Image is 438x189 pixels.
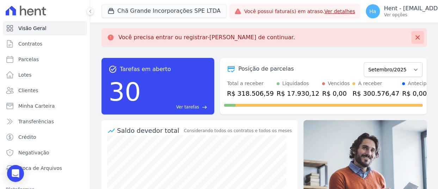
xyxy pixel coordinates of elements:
span: Clientes [18,87,38,94]
div: Total a receber [227,80,274,87]
div: Considerando todos os contratos e todos os meses [184,128,292,134]
span: Parcelas [18,56,39,63]
span: Transferências [18,118,54,125]
a: Crédito [3,130,87,144]
a: Minha Carteira [3,99,87,113]
span: Lotes [18,71,32,78]
span: Ha [369,9,376,14]
a: Parcelas [3,52,87,66]
span: Visão Geral [18,25,47,32]
div: 30 [109,73,141,110]
div: Vencidos [328,80,350,87]
span: Você possui fatura(s) em atraso. [244,8,355,15]
a: Ver tarefas east [144,104,207,110]
span: Ver tarefas [176,104,199,110]
a: Clientes [3,83,87,98]
div: R$ 0,00 [322,89,350,98]
a: Lotes [3,68,87,82]
span: east [202,105,207,110]
a: Visão Geral [3,21,87,35]
a: Negativação [3,146,87,160]
div: Antecipado [408,80,436,87]
div: R$ 0,00 [402,89,436,98]
a: Contratos [3,37,87,51]
div: Saldo devedor total [117,126,183,135]
p: Você precisa entrar ou registrar-[PERSON_NAME] de continuar. [118,34,295,41]
span: Crédito [18,134,36,141]
div: A receber [358,80,382,87]
a: Transferências [3,114,87,129]
span: Troca de Arquivos [18,165,62,172]
span: task_alt [109,65,117,73]
span: Minha Carteira [18,102,55,110]
div: R$ 17.930,12 [277,89,319,98]
span: Contratos [18,40,42,47]
button: Chã Grande Incorporações SPE LTDA [101,4,227,18]
div: R$ 300.576,47 [352,89,399,98]
div: Open Intercom Messenger [7,165,24,182]
span: Negativação [18,149,49,156]
div: R$ 318.506,59 [227,89,274,98]
span: Tarefas em aberto [120,65,171,73]
a: Ver detalhes [324,8,355,14]
div: Liquidados [282,80,309,87]
a: Troca de Arquivos [3,161,87,175]
div: Posição de parcelas [238,65,294,73]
